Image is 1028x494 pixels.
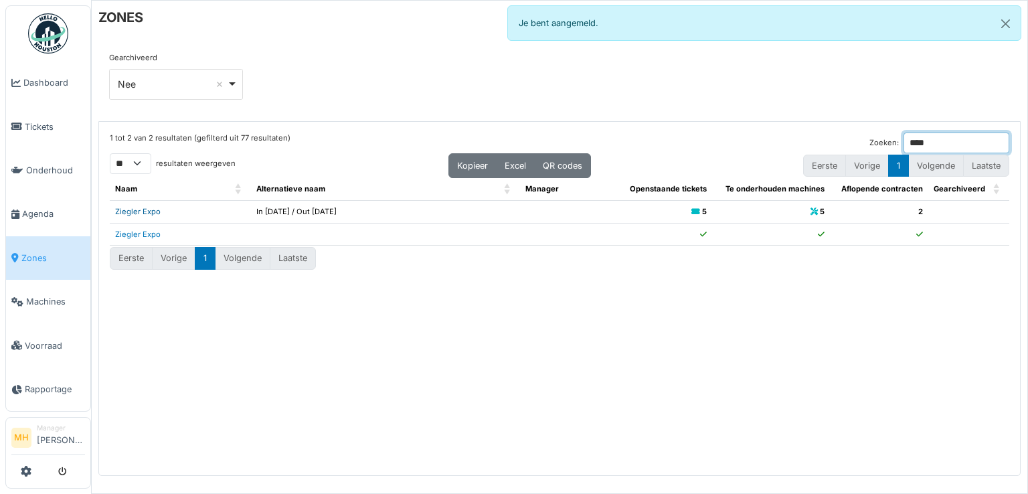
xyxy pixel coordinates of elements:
li: [PERSON_NAME] [37,423,85,452]
span: Alternatieve naam: Activate to sort [504,178,512,200]
li: MH [11,428,31,448]
span: Voorraad [25,339,85,352]
span: QR codes [543,161,582,171]
span: Excel [505,161,526,171]
button: Close [991,6,1021,42]
a: Ziegler Expo [115,230,161,239]
span: Gearchiveerd: Activate to sort [993,178,1001,200]
button: Excel [496,153,535,178]
nav: pagination [803,155,1009,177]
span: Te onderhouden machines [725,184,825,193]
button: Remove item: 'false' [213,78,226,91]
span: Alternatieve naam [256,184,325,193]
b: 5 [820,207,825,216]
h6: ZONES [98,9,143,25]
button: 1 [195,247,216,269]
label: Gearchiveerd [109,52,157,64]
span: Agenda [22,208,85,220]
span: Rapportage [25,383,85,396]
div: Je bent aangemeld. [507,5,1021,41]
a: Ziegler Expo [115,207,161,216]
a: MH Manager[PERSON_NAME] [11,423,85,455]
span: Gearchiveerd [934,184,985,193]
div: Manager [37,423,85,433]
a: Rapportage [6,367,90,411]
a: Dashboard [6,61,90,104]
a: Agenda [6,192,90,236]
button: 1 [888,155,909,177]
span: Zones [21,252,85,264]
span: Dashboard [23,76,85,89]
td: In [DATE] / Out [DATE] [251,200,520,223]
span: Tickets [25,120,85,133]
span: Aflopende contracten [841,184,923,193]
div: Nee [118,77,227,91]
span: Kopieer [457,161,488,171]
a: Voorraad [6,323,90,367]
a: Zones [6,236,90,280]
label: resultaten weergeven [156,158,236,169]
a: Onderhoud [6,149,90,192]
span: Naam [115,184,137,193]
a: Machines [6,280,90,323]
label: Zoeken: [869,137,899,149]
button: QR codes [534,153,591,178]
img: Badge_color-CXgf-gQk.svg [28,13,68,54]
b: 5 [702,207,707,216]
span: Manager [525,184,559,193]
a: Tickets [6,104,90,148]
nav: pagination [110,247,316,269]
span: Machines [26,295,85,308]
button: Kopieer [448,153,497,178]
span: Onderhoud [26,164,85,177]
span: Naam: Activate to sort [235,178,243,200]
div: 1 tot 2 van 2 resultaten (gefilterd uit 77 resultaten) [110,133,290,153]
b: 2 [918,207,923,216]
span: Openstaande tickets [630,184,707,193]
